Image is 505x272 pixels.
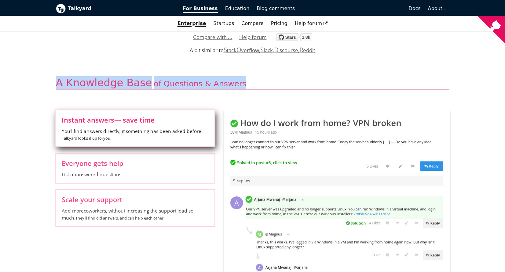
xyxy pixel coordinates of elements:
[260,45,264,54] span: S
[183,5,218,13] span: For Business
[62,135,111,141] small: Talkyard looks it up for you .
[299,47,315,54] a: Reddit
[75,215,164,221] small: They'll find old answers, and can help each other.
[224,45,227,54] span: S
[179,3,221,14] a: For Business
[62,196,208,203] span: Scale your support
[174,18,210,29] a: Enterprise
[225,5,250,11] span: Education
[274,45,279,54] span: D
[239,33,267,42] a: Help forum
[299,45,303,54] span: R
[154,79,246,88] span: of Questions & Answers
[210,18,238,29] a: Startups
[298,3,424,14] a: Docs
[276,33,312,41] img: talkyard.svg
[62,128,208,142] span: You'll find answers directly, if something has been asked before.
[62,160,208,166] span: Everyone gets help
[193,33,232,42] a: Compare with ...
[291,18,331,29] a: Help forum
[276,34,312,43] a: Star debiki/talkyard on GitHub
[241,20,264,26] a: Compare
[56,76,449,90] h2: A Knowledge Base
[408,5,420,11] span: Docs
[257,5,295,11] span: Blog comments
[260,47,273,54] a: Slack
[221,3,253,14] a: Education
[56,4,174,13] a: Talkyard logoTalkyard
[267,18,291,29] a: Pricing
[56,4,66,13] img: Talkyard logo
[224,47,259,54] a: StackOverflow
[62,171,208,178] span: List unanswered questions.
[68,5,174,13] b: Talkyard
[253,3,298,14] a: Blog comments
[62,116,208,123] span: Instant answers — save time
[62,207,208,221] span: Add more coworkers , without increasing the support load so much.
[236,45,241,54] span: O
[274,47,298,54] a: Discourse
[295,20,328,26] span: Help forum
[428,5,446,11] a: About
